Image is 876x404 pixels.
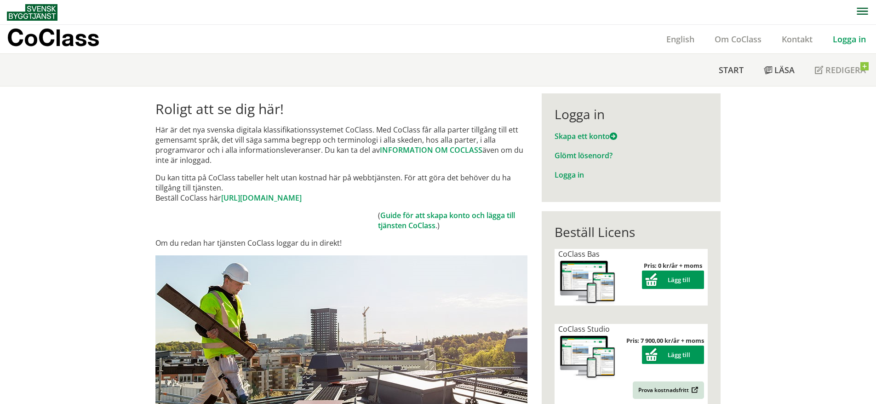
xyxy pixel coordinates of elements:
[378,210,527,231] td: ( .)
[155,173,527,203] p: Du kan titta på CoClass tabeller helt utan kostnad här på webbtjänsten. För att göra det behöver ...
[155,125,527,165] p: Här är det nya svenska digitala klassifikationssystemet CoClass. Med CoClass får alla parter till...
[709,54,754,86] a: Start
[642,346,704,364] button: Lägg till
[155,101,527,117] h1: Roligt att se dig här!
[7,25,119,53] a: CoClass
[555,131,617,141] a: Skapa ett konto
[7,4,57,21] img: Svensk Byggtjänst
[754,54,805,86] a: Läsa
[558,324,610,334] span: CoClass Studio
[555,170,584,180] a: Logga in
[642,351,704,359] a: Lägg till
[378,210,515,231] a: Guide för att skapa konto och lägga till tjänsten CoClass
[555,224,708,240] div: Beställ Licens
[774,64,795,75] span: Läsa
[558,249,600,259] span: CoClass Bas
[380,145,482,155] a: INFORMATION OM COCLASS
[704,34,772,45] a: Om CoClass
[555,150,613,161] a: Glömt lösenord?
[555,106,708,122] div: Logga in
[690,387,699,393] img: Outbound.png
[633,381,704,399] a: Prova kostnadsfritt
[642,271,704,289] button: Lägg till
[823,34,876,45] a: Logga in
[644,261,702,270] strong: Pris: 0 kr/år + moms
[558,259,617,306] img: coclass-license.jpg
[719,64,744,75] span: Start
[772,34,823,45] a: Kontakt
[155,238,527,248] p: Om du redan har tjänsten CoClass loggar du in direkt!
[656,34,704,45] a: English
[221,193,302,203] a: [URL][DOMAIN_NAME]
[626,336,704,345] strong: Pris: 7 900,00 kr/år + moms
[7,32,99,43] p: CoClass
[558,334,617,381] img: coclass-license.jpg
[642,276,704,284] a: Lägg till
